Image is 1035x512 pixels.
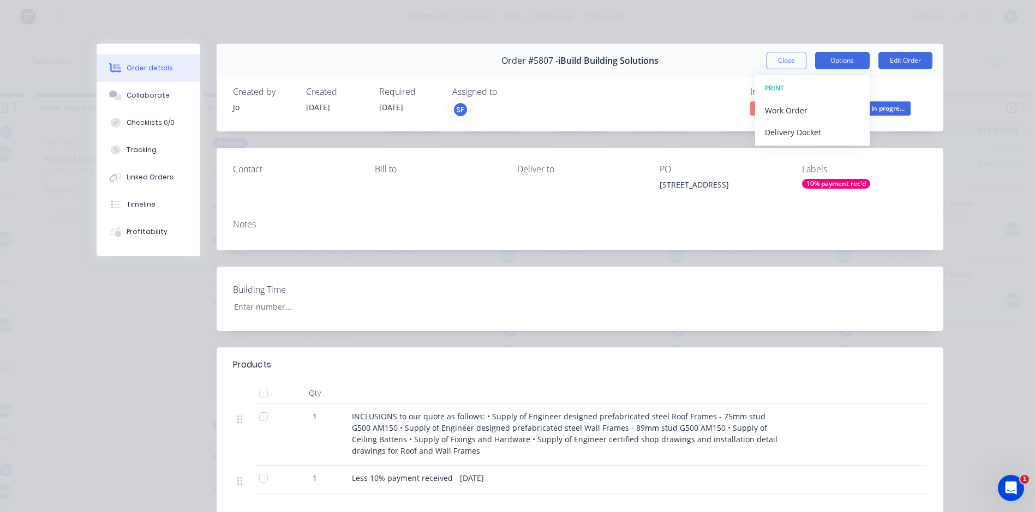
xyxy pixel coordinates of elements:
button: Start recording [69,357,78,366]
div: PO [660,164,785,174]
button: Checklists 0/0 [97,109,200,136]
div: Maricar • 25m ago [17,240,80,247]
div: Jason says… [9,75,210,118]
div: Collaborate [127,91,170,100]
div: Created [306,87,366,97]
div: Assigned to [452,87,561,97]
button: go back [7,4,28,25]
p: Active 30m ago [53,14,109,25]
span: Less 10% payment received - [DATE] [352,473,484,483]
div: Profitability [127,227,167,237]
button: Edit Order [878,52,932,69]
span: 1 [1020,475,1029,484]
div: Created by [233,87,293,97]
button: Home [171,4,192,25]
div: yeah, and it says that it has sent it to the email [39,75,210,110]
div: Tracking [127,145,157,155]
div: Checklists 0/0 [127,118,175,128]
div: fixed, thankyou! [139,314,201,325]
button: Upload attachment [52,357,61,366]
div: Jo [233,101,293,113]
div: Deliver to [517,164,642,174]
div: Delivery Docket [765,124,860,140]
div: Work Order [765,103,860,118]
button: Gif picker [34,357,43,366]
button: Emoji picker [17,357,26,366]
span: No [750,101,816,115]
span: [DATE] [306,102,330,112]
div: fixed, thankyou! [130,308,210,332]
span: Shops in progre... [845,101,911,115]
span: iBuild Building Solutions [558,56,659,66]
div: Jason says… [9,258,210,283]
div: Linked Orders [127,172,174,182]
span: INCLUSIONS to our quote as follows: • Supply of Engineer designed prefabricated steel Roof Frames... [352,411,780,456]
textarea: Message… [9,334,209,353]
div: Labels [802,164,927,174]
img: Profile image for Maricar [31,6,49,23]
div: Invoiced [750,87,832,97]
span: Order #5807 - [501,56,558,66]
div: Products [233,358,271,371]
div: Order details [127,63,173,73]
div: il give it a go [151,290,201,300]
button: Order details [97,55,200,82]
button: Timeline [97,191,200,218]
div: edge [173,258,210,282]
div: Jason says… [9,283,210,308]
button: Options [815,52,870,69]
div: Required [379,87,439,97]
h1: Maricar [53,5,86,14]
div: PRINT [765,81,860,95]
iframe: Intercom live chat [998,475,1024,501]
span: [DATE] [379,102,403,112]
div: Close [192,4,211,24]
div: Bill to [375,164,500,174]
button: SF [452,101,469,118]
i: Generating PDF [31,39,91,47]
div: Timeline [127,200,155,209]
span: 1 [313,472,317,484]
div: Notes [233,219,927,230]
label: Building Time [233,283,369,296]
div: Maricar says… [9,118,210,258]
div: 10% payment rec'd [802,179,870,189]
div: Hi [PERSON_NAME], let me check that for you. Just to confirm when you click Options > Preview, do... [17,7,170,60]
input: Enter number... [225,298,369,315]
div: edge [182,264,201,275]
div: il give it a go [142,283,210,307]
button: Shops in progre... [845,101,911,118]
div: Jason says… [9,308,210,345]
button: Tracking [97,136,200,164]
button: Linked Orders [97,164,200,191]
button: Profitability [97,218,200,245]
div: Got it, are you using Google Chrome or Edge? Could you please try these steps? Let me know how yo... [17,125,170,157]
span: 1 [313,411,317,422]
div: Contact [233,164,358,174]
div: yeah, and it says that it has sent it to the email [48,82,201,103]
button: Send a message… [187,353,205,370]
div: [STREET_ADDRESS] [660,179,785,194]
div: Qty [282,382,348,404]
button: Close [767,52,806,69]
div: Status [845,87,927,97]
div: Got it, are you using Google Chrome or Edge? Could you please try these steps? Let me know how yo... [9,118,179,238]
button: Collaborate [97,82,200,109]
